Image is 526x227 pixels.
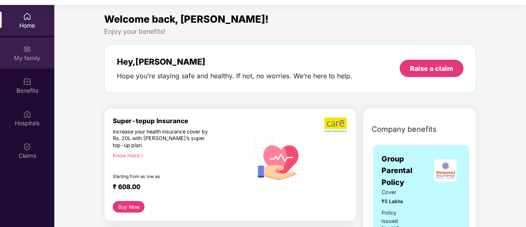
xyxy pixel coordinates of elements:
[382,209,412,225] div: Policy issued
[410,64,453,73] div: Raise a claim
[382,198,412,206] span: ₹5 Lakhs
[250,129,309,189] img: svg+xml;base64,PHN2ZyB4bWxucz0iaHR0cDovL3d3dy53My5vcmcvMjAwMC9zdmciIHhtbG5zOnhsaW5rPSJodHRwOi8vd3...
[113,201,144,213] button: Buy Now
[113,152,245,158] div: Know more
[382,188,412,197] span: Cover
[23,143,31,151] img: svg+xml;base64,PHN2ZyBpZD0iQ2xhaW0iIHhtbG5zPSJodHRwOi8vd3d3LnczLm9yZy8yMDAwL3N2ZyIgd2lkdGg9IjIwIi...
[113,183,242,193] div: ₹ 608.00
[372,124,437,135] span: Company benefits
[113,129,214,149] div: Increase your health insurance cover by Rs. 20L with [PERSON_NAME]’s super top-up plan.
[23,110,31,118] img: svg+xml;base64,PHN2ZyBpZD0iSG9zcGl0YWxzIiB4bWxucz0iaHR0cDovL3d3dy53My5vcmcvMjAwMC9zdmciIHdpZHRoPS...
[113,117,250,125] div: Super-topup Insurance
[104,27,476,36] div: Enjoy your benefits!
[434,159,456,182] img: insurerLogo
[382,153,429,188] span: Group Parental Policy
[117,72,352,80] div: Hope you’re staying safe and healthy. If not, no worries. We’re here to help.
[23,45,31,53] img: svg+xml;base64,PHN2ZyB3aWR0aD0iMjAiIGhlaWdodD0iMjAiIHZpZXdCb3g9IjAgMCAyMCAyMCIgZmlsbD0ibm9uZSIgeG...
[117,57,352,67] div: Hey, [PERSON_NAME]
[324,117,348,133] img: b5dec4f62d2307b9de63beb79f102df3.png
[104,13,269,25] span: Welcome back, [PERSON_NAME]!
[23,12,31,21] img: svg+xml;base64,PHN2ZyBpZD0iSG9tZSIgeG1sbnM9Imh0dHA6Ly93d3cudzMub3JnLzIwMDAvc3ZnIiB3aWR0aD0iMjAiIG...
[113,174,215,180] div: Starting from as low as
[23,77,31,86] img: svg+xml;base64,PHN2ZyBpZD0iQmVuZWZpdHMiIHhtbG5zPSJodHRwOi8vd3d3LnczLm9yZy8yMDAwL3N2ZyIgd2lkdGg9Ij...
[140,154,144,158] span: right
